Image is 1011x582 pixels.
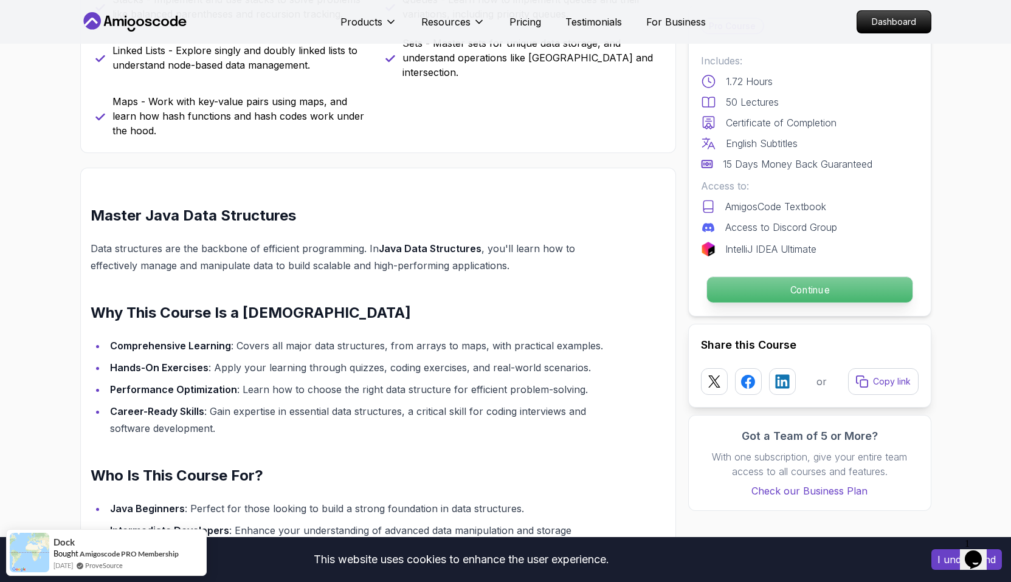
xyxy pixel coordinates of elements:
[91,303,608,323] h2: Why This Course Is a [DEMOGRAPHIC_DATA]
[701,450,919,479] p: With one subscription, give your entire team access to all courses and features.
[110,524,229,536] strong: Intermediate Developers
[80,549,179,558] a: Amigoscode PRO Membership
[848,368,919,395] button: Copy link
[110,383,237,395] strong: Performance Optimization
[701,337,919,354] h2: Share this Course
[9,546,913,573] div: This website uses cookies to enhance the user experience.
[857,10,931,33] a: Dashboard
[402,36,661,80] p: Sets - Master sets for unique data storage, and understand operations like [GEOGRAPHIC_DATA] and ...
[106,337,608,354] li: : Covers all major data structures, from arrays to maps, with practical examples.
[701,242,716,256] img: jetbrains logo
[91,206,608,225] h2: Master Java Data Structures
[873,375,911,388] p: Copy link
[91,466,608,485] h2: Who Is This Course For?
[701,428,919,445] h3: Got a Team of 5 or More?
[723,157,872,171] p: 15 Days Money Back Guaranteed
[340,15,397,39] button: Products
[112,94,371,138] p: Maps - Work with key-value pairs using maps, and learn how hash functions and hash codes work und...
[53,549,78,558] span: Bought
[816,374,827,389] p: or
[106,522,608,556] li: : Enhance your understanding of advanced data manipulation and storage techniques.
[106,359,608,376] li: : Apply your learning through quizzes, coding exercises, and real-world scenarios.
[706,276,913,303] button: Continue
[701,484,919,498] a: Check our Business Plan
[53,537,75,547] span: Dock
[91,240,608,274] p: Data structures are the backbone of efficient programming. In , you'll learn how to effectively m...
[106,381,608,398] li: : Learn how to choose the right data structure for efficient problem-solving.
[726,74,773,89] p: 1.72 Hours
[701,179,919,193] p: Access to:
[110,361,209,374] strong: Hands-On Exercises
[421,15,471,29] p: Resources
[110,340,231,352] strong: Comprehensive Learning
[725,220,837,235] p: Access to Discord Group
[106,403,608,437] li: : Gain expertise in essential data structures, a critical skill for coding interviews and softwar...
[701,53,919,68] p: Includes:
[509,15,541,29] a: Pricing
[726,115,837,130] p: Certificate of Completion
[725,199,826,214] p: AmigosCode Textbook
[726,95,779,109] p: 50 Lectures
[10,533,49,572] img: provesource social proof notification image
[110,405,204,417] strong: Career-Ready Skills
[340,15,382,29] p: Products
[931,549,1002,570] button: Accept cookies
[112,43,371,72] p: Linked Lists - Explore singly and doubly linked lists to understand node-based data management.
[960,533,999,570] iframe: chat widget
[110,502,185,515] strong: Java Beginners
[726,136,798,151] p: English Subtitles
[565,15,622,29] a: Testimonials
[53,560,73,570] span: [DATE]
[725,242,816,256] p: IntelliJ IDEA Ultimate
[421,15,485,39] button: Resources
[646,15,706,29] a: For Business
[857,11,931,33] p: Dashboard
[106,500,608,517] li: : Perfect for those looking to build a strong foundation in data structures.
[85,560,123,570] a: ProveSource
[379,242,481,255] strong: Java Data Structures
